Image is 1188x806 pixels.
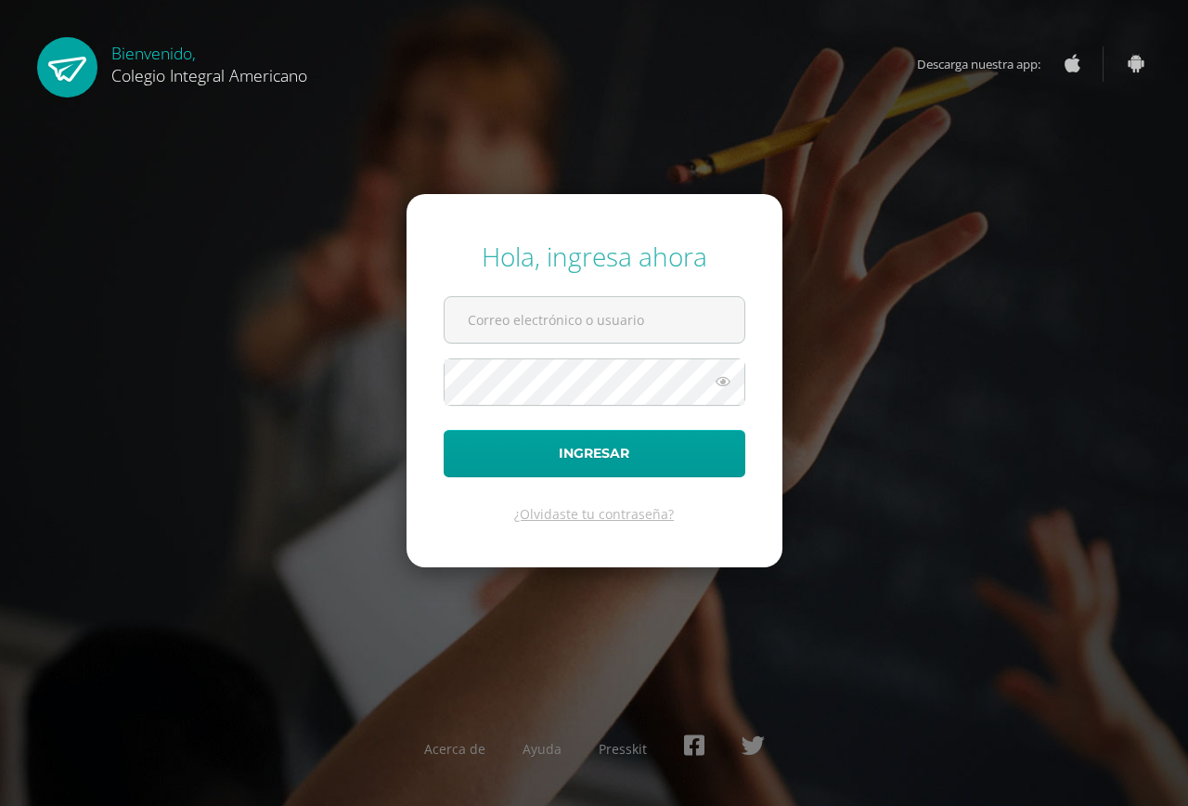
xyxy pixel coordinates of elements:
[424,740,485,758] a: Acerca de
[917,46,1059,82] span: Descarga nuestra app:
[111,37,307,86] div: Bienvenido,
[444,239,745,274] div: Hola, ingresa ahora
[111,64,307,86] span: Colegio Integral Americano
[599,740,647,758] a: Presskit
[514,505,674,523] a: ¿Olvidaste tu contraseña?
[444,430,745,477] button: Ingresar
[445,297,744,343] input: Correo electrónico o usuario
[523,740,562,758] a: Ayuda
